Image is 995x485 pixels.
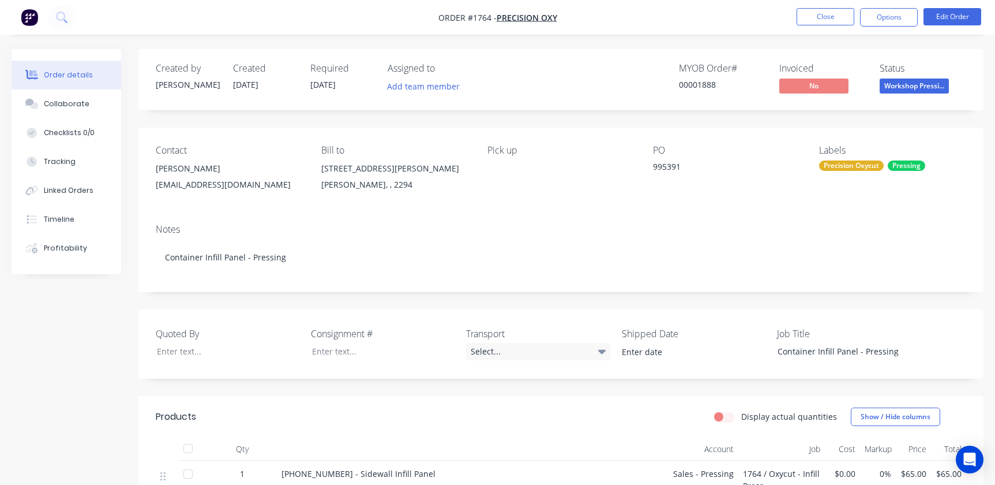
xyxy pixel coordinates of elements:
div: Container Infill Panel - Pressing [768,343,913,360]
div: Created by [156,63,219,74]
div: Required [310,63,374,74]
button: Collaborate [12,89,121,118]
label: Transport [466,327,610,341]
button: Options [860,8,918,27]
input: Enter date [614,344,757,361]
div: Linked Orders [44,185,93,196]
span: $65.00 [936,468,962,480]
button: Workshop Pressi... [880,79,949,96]
button: Tracking [12,147,121,176]
button: Show / Hide columns [851,408,940,426]
span: Order #1764 - [438,12,497,23]
div: [STREET_ADDRESS][PERSON_NAME][PERSON_NAME], , 2294 [321,161,468,197]
img: Factory [21,9,38,26]
div: [PERSON_NAME] [156,161,303,177]
span: No [779,79,848,93]
button: Linked Orders [12,176,121,205]
div: Pick up [487,145,634,156]
label: Consignment # [311,327,455,341]
label: Display actual quantities [741,411,837,423]
div: Order details [44,70,93,80]
div: Markup [860,438,896,461]
div: Labels [819,145,966,156]
button: Add team member [388,79,466,94]
div: Created [233,63,296,74]
button: Edit Order [923,8,981,25]
button: Checklists 0/0 [12,118,121,147]
div: Tracking [44,156,76,167]
div: Pressing [888,161,925,171]
div: [EMAIL_ADDRESS][DOMAIN_NAME] [156,177,303,193]
div: Qty [208,438,277,461]
div: Cost [825,438,860,461]
span: Workshop Pressi... [880,79,949,93]
div: Account [623,438,738,461]
a: Precision Oxy [497,12,557,23]
div: Select... [466,343,610,360]
div: [PERSON_NAME][EMAIL_ADDRESS][DOMAIN_NAME] [156,161,303,197]
div: Invoiced [779,63,866,74]
div: [PERSON_NAME] [156,79,219,91]
div: Assigned to [388,63,503,74]
span: [DATE] [310,79,336,90]
div: Job [738,438,825,461]
span: [DATE] [233,79,258,90]
button: Order details [12,61,121,89]
div: Price [896,438,932,461]
label: Job Title [777,327,921,341]
button: Close [797,8,854,25]
div: Notes [156,224,966,235]
label: Quoted By [156,327,300,341]
div: Total [931,438,966,461]
div: [PERSON_NAME], , 2294 [321,177,468,193]
div: Checklists 0/0 [44,128,95,138]
div: Contact [156,145,303,156]
div: 00001888 [679,79,765,91]
div: Bill to [321,145,468,156]
div: Timeline [44,214,74,225]
button: Add team member [381,79,466,94]
div: 995391 [653,161,797,177]
span: 0% [865,468,891,480]
div: Collaborate [44,99,89,109]
div: Status [880,63,966,74]
div: [STREET_ADDRESS][PERSON_NAME] [321,161,468,177]
div: Open Intercom Messenger [956,446,983,473]
div: MYOB Order # [679,63,765,74]
button: Timeline [12,205,121,234]
div: PO [653,145,800,156]
button: Profitability [12,234,121,263]
span: $65.00 [900,468,926,480]
div: Precision Oxycut [819,161,884,171]
div: Container Infill Panel - Pressing [156,240,966,275]
span: $0.00 [829,468,855,480]
span: 1 [240,468,245,480]
label: Shipped Date [622,327,766,341]
span: [PHONE_NUMBER] - Sidewall Infill Panel [281,468,435,479]
div: Products [156,410,196,424]
div: Profitability [44,243,87,253]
